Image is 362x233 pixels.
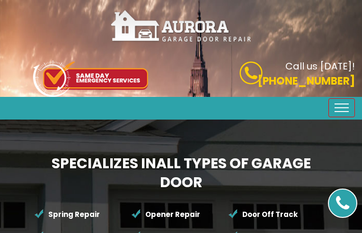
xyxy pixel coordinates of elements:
b: Specializes in [52,153,311,192]
li: Opener Repair [131,205,228,224]
li: Spring Repair [34,205,131,224]
span: All Types of Garage Door [156,153,311,192]
button: Toggle navigation [328,98,355,117]
img: Aurora.png [110,9,252,43]
img: icon-top.png [33,60,148,97]
p: [PHONE_NUMBER] [188,73,355,89]
a: Call us [DATE]! [PHONE_NUMBER] [188,61,355,89]
b: Call us [DATE]! [285,60,355,73]
li: Door Off Track [228,205,325,224]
